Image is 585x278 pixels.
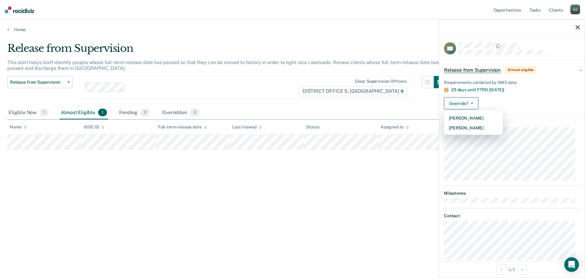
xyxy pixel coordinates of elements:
div: Almost Eligible [60,106,108,120]
dt: Contact [444,213,580,218]
div: Release from Supervision [7,42,446,60]
button: Previous Opportunity [496,265,506,274]
div: Overridden [161,106,201,120]
div: Name [10,125,27,130]
button: [PERSON_NAME] [444,113,503,123]
p: This alert helps staff identify people whose full-term release date has passed so that they can b... [7,60,439,71]
span: 0 [140,109,150,117]
div: Assigned to [381,125,409,130]
div: Open Intercom Messenger [564,257,579,272]
img: Recidiviz [5,6,34,13]
span: Almost eligible [505,67,536,73]
span: 1 [40,109,49,117]
div: Clear supervision officers [355,79,407,84]
div: Last Viewed [232,125,262,130]
dt: Supervision [444,120,580,125]
div: Pending [118,106,151,120]
span: DISTRICT OFFICE 5, [GEOGRAPHIC_DATA] [299,86,408,96]
div: Release from SupervisionAlmost eligible [439,60,585,80]
button: [PERSON_NAME] [444,123,503,133]
div: 1 / 1 [439,261,585,277]
div: Full-term release date [158,125,207,130]
button: Next Opportunity [518,265,527,274]
div: H C [570,5,580,14]
div: Eligible Now [7,106,50,120]
span: 0 [190,109,200,117]
div: IDOC ID [84,125,105,130]
div: Requirements validated by OMS data [444,80,580,85]
span: Release from Supervision [10,80,65,85]
a: Home [7,27,578,32]
span: Release from Supervision [444,67,501,73]
div: Status [306,125,319,130]
dt: Milestones [444,190,580,196]
button: Override? [444,97,478,110]
span: 1 [98,109,107,117]
div: 23 days until FTRD ([DATE]) [451,87,580,92]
